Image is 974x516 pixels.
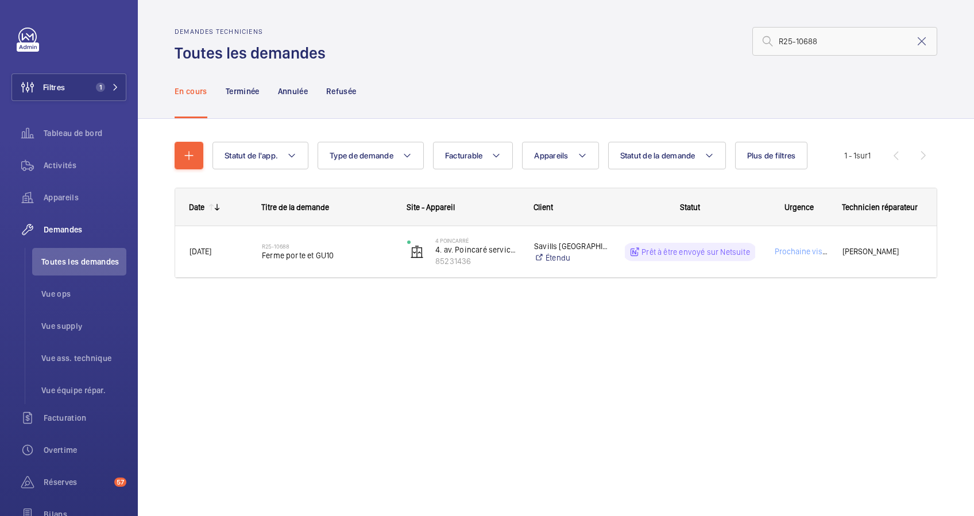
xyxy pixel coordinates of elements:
[522,142,598,169] button: Appareils
[534,252,610,263] a: Étendu
[772,247,831,256] span: Prochaine visite
[278,86,308,97] p: Annulée
[680,203,700,212] span: Statut
[175,86,207,97] p: En cours
[44,412,126,424] span: Facturation
[44,444,126,456] span: Overtime
[175,28,333,36] h2: Demandes techniciens
[435,255,519,267] p: 85231436
[44,192,126,203] span: Appareils
[844,152,871,160] span: 1 - 1 1
[41,352,126,364] span: Vue ass. technique
[608,142,726,169] button: Statut de la demande
[41,256,126,267] span: Toutes les demandes
[318,142,424,169] button: Type de demande
[11,73,126,101] button: Filtres1
[534,240,610,252] p: Savills [GEOGRAPHIC_DATA]
[261,203,329,212] span: Titre de la demande
[44,476,110,488] span: Réserves
[641,246,750,258] p: Prêt à être envoyé sur Netsuite
[190,247,211,256] span: [DATE]
[410,245,424,259] img: elevator.svg
[189,203,204,212] div: Date
[735,142,808,169] button: Plus de filtres
[226,86,260,97] p: Terminée
[842,245,922,258] span: [PERSON_NAME]
[262,243,392,250] h2: R25-10688
[435,244,519,255] p: 4. av. Poincaré service gauche B
[262,250,392,261] span: Ferme porte et GU10
[175,42,333,64] h1: Toutes les demandes
[41,288,126,300] span: Vue ops
[330,151,393,160] span: Type de demande
[407,203,455,212] span: Site - Appareil
[534,203,553,212] span: Client
[445,151,483,160] span: Facturable
[747,151,796,160] span: Plus de filtres
[212,142,308,169] button: Statut de l'app.
[534,151,568,160] span: Appareils
[752,27,937,56] input: Chercher par numéro demande ou de devis
[44,224,126,235] span: Demandes
[326,86,356,97] p: Refusée
[433,142,513,169] button: Facturable
[114,478,126,487] span: 57
[784,203,814,212] span: Urgence
[44,160,126,171] span: Activités
[41,320,126,332] span: Vue supply
[435,237,519,244] p: 4 Poincarré
[842,203,918,212] span: Technicien réparateur
[620,151,695,160] span: Statut de la demande
[44,127,126,139] span: Tableau de bord
[41,385,126,396] span: Vue équipe répar.
[96,83,105,92] span: 1
[856,151,868,160] span: sur
[43,82,65,93] span: Filtres
[225,151,278,160] span: Statut de l'app.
